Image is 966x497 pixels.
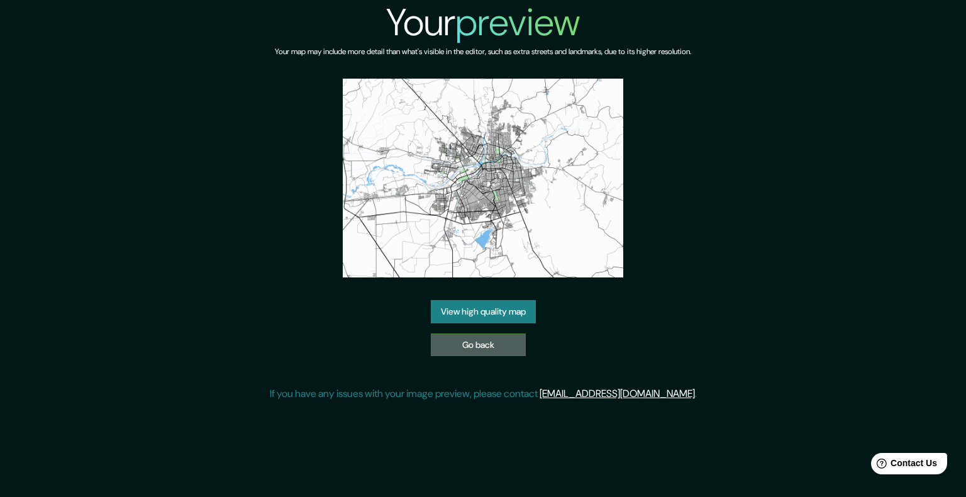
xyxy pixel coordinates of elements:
iframe: Help widget launcher [854,448,952,483]
a: Go back [431,333,526,357]
a: [EMAIL_ADDRESS][DOMAIN_NAME] [540,387,695,400]
p: If you have any issues with your image preview, please contact . [270,386,697,401]
a: View high quality map [431,300,536,323]
img: created-map-preview [343,79,623,277]
h6: Your map may include more detail than what's visible in the editor, such as extra streets and lan... [275,45,691,59]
